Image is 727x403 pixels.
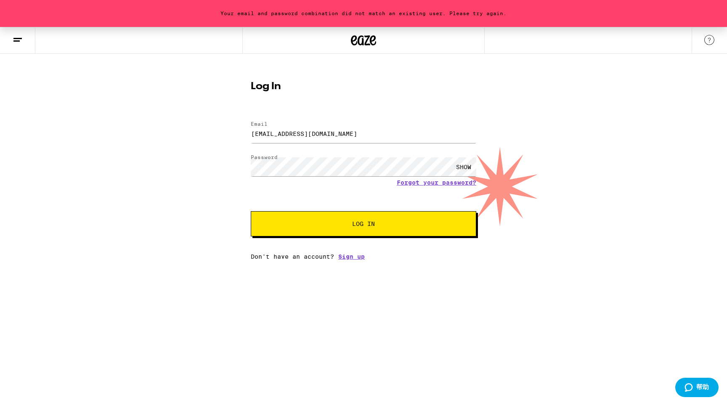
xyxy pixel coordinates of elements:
input: Email [251,124,476,143]
label: Password [251,154,278,160]
iframe: 打开一个小组件，您可以在其中找到更多信息 [675,378,719,399]
label: Email [251,121,268,127]
a: Forgot your password? [397,179,476,186]
button: Log In [251,211,476,236]
div: SHOW [451,157,476,176]
span: Log In [352,221,375,227]
div: Don't have an account? [251,253,476,260]
h1: Log In [251,82,476,92]
a: Sign up [338,253,365,260]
